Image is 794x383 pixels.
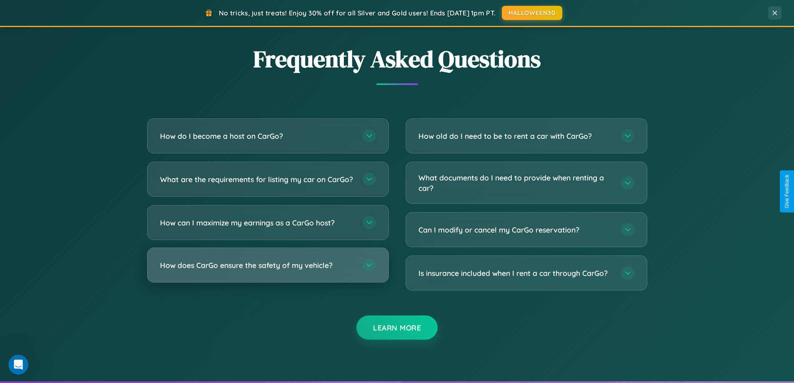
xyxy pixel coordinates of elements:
button: HALLOWEEN30 [502,6,562,20]
h3: How does CarGo ensure the safety of my vehicle? [160,260,354,270]
h3: Can I modify or cancel my CarGo reservation? [418,225,613,235]
h3: How do I become a host on CarGo? [160,131,354,141]
span: No tricks, just treats! Enjoy 30% off for all Silver and Gold users! Ends [DATE] 1pm PT. [219,9,496,17]
h2: Frequently Asked Questions [147,43,647,75]
h3: What are the requirements for listing my car on CarGo? [160,174,354,185]
div: Give Feedback [784,175,790,208]
h3: How can I maximize my earnings as a CarGo host? [160,218,354,228]
iframe: Intercom live chat [8,355,28,375]
button: Learn More [356,315,438,340]
h3: How old do I need to be to rent a car with CarGo? [418,131,613,141]
h3: Is insurance included when I rent a car through CarGo? [418,268,613,278]
h3: What documents do I need to provide when renting a car? [418,173,613,193]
